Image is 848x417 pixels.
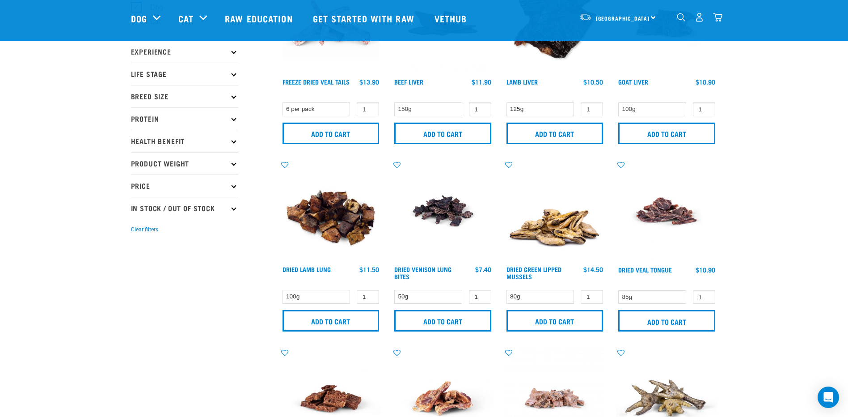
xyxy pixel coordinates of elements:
input: Add to cart [394,310,491,332]
p: Experience [131,40,238,63]
a: Dog [131,12,147,25]
p: Protein [131,107,238,130]
div: $10.90 [696,78,715,85]
img: Veal tongue [616,160,717,262]
a: Dried Veal Tongue [618,268,672,271]
img: home-icon@2x.png [713,13,722,22]
p: Life Stage [131,63,238,85]
p: Price [131,174,238,197]
a: Dried Lamb Lung [283,268,331,271]
input: 1 [357,102,379,116]
p: Health Benefit [131,130,238,152]
p: Breed Size [131,85,238,107]
p: Product Weight [131,152,238,174]
span: [GEOGRAPHIC_DATA] [596,17,650,20]
img: Pile Of Dried Lamb Lungs For Pets [280,160,382,262]
a: Dried Venison Lung Bites [394,268,451,278]
div: $10.90 [696,266,715,273]
div: $7.40 [475,266,491,273]
a: Get started with Raw [304,0,426,36]
img: user.png [695,13,704,22]
input: 1 [581,102,603,116]
div: $10.50 [583,78,603,85]
div: $11.50 [359,266,379,273]
input: 1 [469,290,491,304]
a: Lamb Liver [506,80,538,83]
input: Add to cart [394,123,491,144]
input: Add to cart [506,123,603,144]
a: Raw Education [216,0,304,36]
input: 1 [693,290,715,304]
a: Beef Liver [394,80,423,83]
a: Goat Liver [618,80,648,83]
a: Cat [178,12,194,25]
img: home-icon-1@2x.png [677,13,685,21]
img: 1306 Freeze Dried Mussels 01 [504,160,606,262]
input: 1 [693,102,715,116]
input: Add to cart [283,123,380,144]
input: 1 [357,290,379,304]
input: 1 [469,102,491,116]
div: $14.50 [583,266,603,273]
img: van-moving.png [579,13,591,21]
input: Add to cart [618,123,715,144]
div: $13.90 [359,78,379,85]
div: Open Intercom Messenger [818,387,839,408]
button: Clear filters [131,226,158,234]
input: Add to cart [506,310,603,332]
a: Freeze Dried Veal Tails [283,80,350,83]
input: Add to cart [618,310,715,332]
div: $11.90 [472,78,491,85]
img: Venison Lung Bites [392,160,494,262]
input: 1 [581,290,603,304]
input: Add to cart [283,310,380,332]
p: In Stock / Out Of Stock [131,197,238,219]
a: Dried Green Lipped Mussels [506,268,561,278]
a: Vethub [426,0,478,36]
